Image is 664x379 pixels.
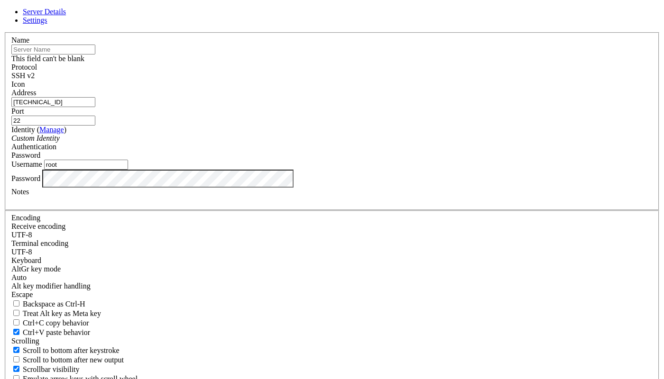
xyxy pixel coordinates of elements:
label: Icon [11,80,25,88]
input: Host Name or IP [11,97,95,107]
label: Identity [11,126,66,134]
label: Set the expected encoding for data received from the host. If the encodings do not match, visual ... [11,265,61,273]
label: Username [11,160,42,168]
span: UTF-8 [11,248,32,256]
input: Ctrl+V paste behavior [13,329,19,335]
input: Scrollbar visibility [13,366,19,372]
span: Auto [11,273,27,281]
span: SSH v2 [11,72,35,80]
span: Escape [11,290,33,298]
span: Backspace as Ctrl-H [23,300,85,308]
label: Notes [11,188,29,196]
label: Whether the Alt key acts as a Meta key or as a distinct Alt key. [11,309,101,317]
label: If true, the backspace should send BS ('\x08', aka ^H). Otherwise the backspace key should send '... [11,300,85,308]
a: Settings [23,16,47,24]
label: Authentication [11,143,56,151]
input: Port Number [11,116,95,126]
span: Treat Alt key as Meta key [23,309,101,317]
label: Port [11,107,24,115]
input: Login Username [44,160,128,170]
div: Escape [11,290,653,299]
span: Ctrl+V paste behavior [23,328,90,336]
input: Scroll to bottom after new output [13,356,19,362]
div: This field can't be blank [11,54,653,63]
div: Password [11,151,653,160]
label: Password [11,174,40,182]
span: Scrollbar visibility [23,365,80,373]
label: Scroll to bottom after new output. [11,356,124,364]
input: Treat Alt key as Meta key [13,310,19,316]
label: Address [11,89,36,97]
label: The vertical scrollbar mode. [11,365,80,373]
a: Server Details [23,8,66,16]
div: Auto [11,273,653,282]
i: Custom Identity [11,134,60,142]
span: Password [11,151,40,159]
span: Ctrl+C copy behavior [23,319,89,327]
a: Manage [39,126,64,134]
span: UTF-8 [11,231,32,239]
label: Ctrl-C copies if true, send ^C to host if false. Ctrl-Shift-C sends ^C to host if true, copies if... [11,319,89,327]
label: Protocol [11,63,37,71]
input: Backspace as Ctrl-H [13,300,19,307]
div: UTF-8 [11,248,653,256]
input: Ctrl+C copy behavior [13,319,19,325]
div: SSH v2 [11,72,653,80]
label: Controls how the Alt key is handled. Escape: Send an ESC prefix. 8-Bit: Add 128 to the typed char... [11,282,91,290]
label: Ctrl+V pastes if true, sends ^V to host if false. Ctrl+Shift+V sends ^V to host if true, pastes i... [11,328,90,336]
span: ( ) [37,126,66,134]
label: Encoding [11,214,40,222]
input: Server Name [11,45,95,54]
div: Custom Identity [11,134,653,143]
input: Scroll to bottom after keystroke [13,347,19,353]
div: UTF-8 [11,231,653,239]
span: Scroll to bottom after keystroke [23,346,120,354]
label: Whether to scroll to the bottom on any keystroke. [11,346,120,354]
label: Name [11,36,29,44]
span: Scroll to bottom after new output [23,356,124,364]
label: Keyboard [11,256,41,264]
label: The default terminal encoding. ISO-2022 enables character map translations (like graphics maps). ... [11,239,68,247]
label: Set the expected encoding for data received from the host. If the encodings do not match, visual ... [11,222,65,230]
label: Scrolling [11,337,39,345]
